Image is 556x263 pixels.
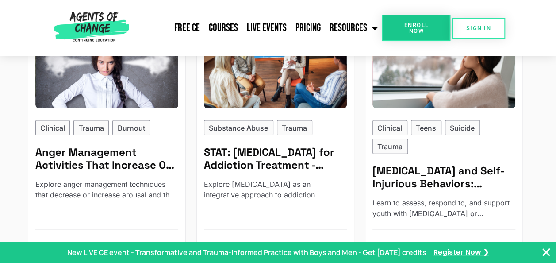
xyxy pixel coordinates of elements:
[377,123,402,133] p: Clinical
[67,247,426,258] p: New LIVE CE event - Transformative and Trauma-informed Practice with Boys and Men - Get [DATE] cr...
[541,247,552,258] button: Close Banner
[416,123,436,133] p: Teens
[47,240,78,251] p: 2 Credits
[204,146,347,172] h5: STAT: Schema Therapy for Addiction Treatment - Reading Based
[433,248,489,257] a: Register Now ❯
[118,123,145,133] p: Burnout
[325,17,382,39] a: Resources
[204,17,242,39] a: Courses
[35,179,179,200] p: Explore anger management techniques that decrease or increase arousal and their effectiveness in ...
[372,29,516,108] img: Suicidal Ideation and Self-Injurious Behaviors: Providing Responsive Treatment (2 General CE Credit)
[204,179,347,200] p: Explore Schema Therapy as an integrative approach to addiction treatment, addressing attachment, ...
[35,29,179,108] img: Anger Management Activities That Increase Or Decrease Rage (2 General CE Credit) - Reading Based
[377,141,403,152] p: Trauma
[452,18,505,39] a: SIGN IN
[382,15,450,41] a: Enroll Now
[209,123,268,133] p: Substance Abuse
[204,29,347,108] img: STAT: Schema Therapy for Addiction Treatment (2 General CE Credit) - Reading Based
[133,17,383,39] nav: Menu
[40,123,65,133] p: Clinical
[372,197,516,219] p: Learn to assess, respond to, and support youth with suicidal ideation or self-harm using evidence...
[291,17,325,39] a: Pricing
[79,123,104,133] p: Trauma
[384,240,415,251] p: 2 Credits
[169,17,204,39] a: Free CE
[35,146,179,172] h5: Anger Management Activities That Increase Or Decrease Rage - Reading Based
[282,123,307,133] p: Trauma
[372,165,516,190] h5: Suicidal Ideation and Self-Injurious Behaviors: Providing Responsive Treatment
[466,25,491,31] span: SIGN IN
[450,123,475,133] p: Suicide
[396,22,436,34] span: Enroll Now
[215,240,246,251] p: 2 Credits
[242,17,291,39] a: Live Events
